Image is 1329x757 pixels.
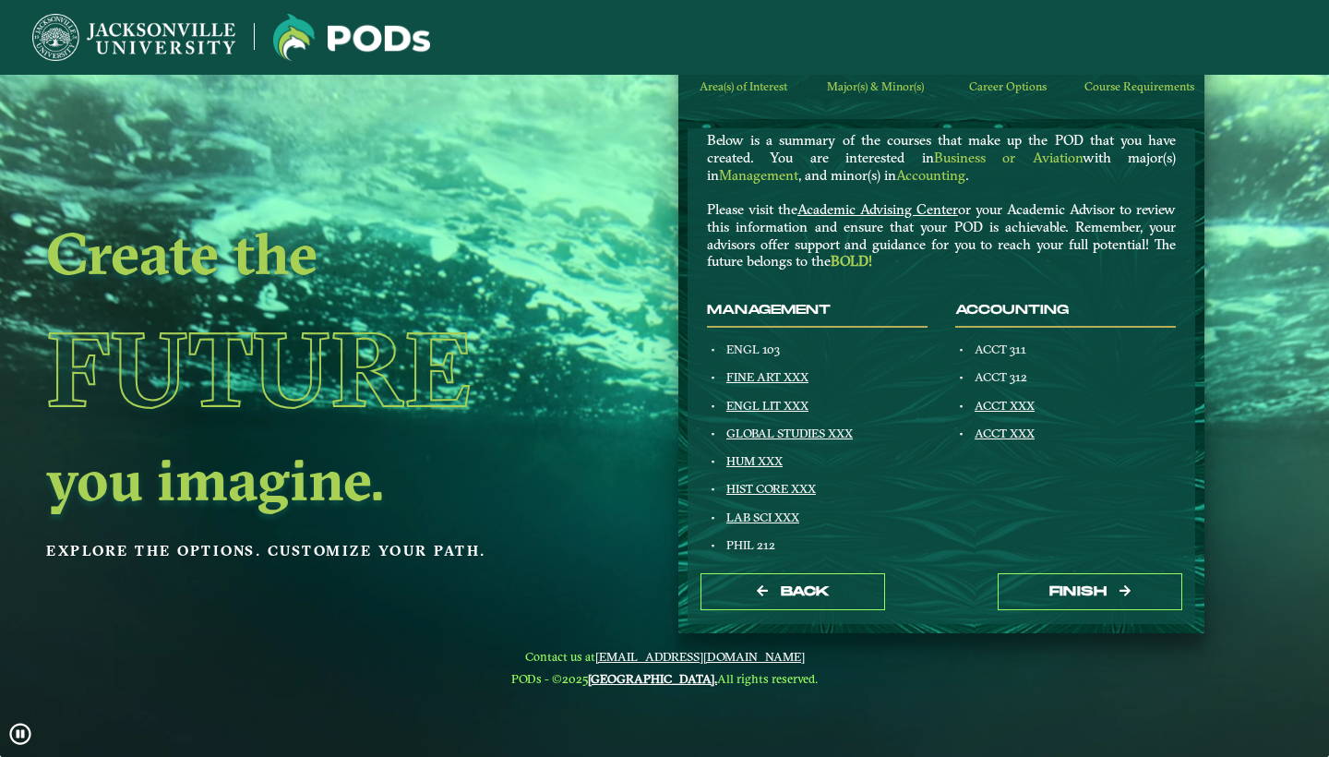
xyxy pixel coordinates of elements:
[827,79,924,93] span: Major(s) & Minor(s)
[726,481,816,496] a: HIST CORE XXX
[46,227,552,279] h2: Create the
[700,573,885,611] button: Back
[595,649,805,664] a: [EMAIL_ADDRESS][DOMAIN_NAME]
[726,510,799,524] a: LAB SCI XXX
[955,303,1176,318] h4: Accounting
[998,573,1182,611] button: Finish
[798,166,896,184] span: , and minor(s) in
[46,285,552,453] h1: Future
[726,426,853,440] a: GLOBAL STUDIES XXX
[707,303,928,318] h4: Management
[707,132,1176,270] p: Below is a summary of the courses that make up the POD that you have created. You are interested ...
[719,166,798,184] span: Management
[726,398,808,413] a: ENGL LIT XXX
[273,14,430,61] img: Jacksonville University logo
[726,342,780,356] span: ENGL 103
[46,453,552,505] h2: you imagine.
[726,453,783,468] a: HUM XXX
[46,537,552,565] p: Explore the options. Customize your path.
[32,14,235,61] img: Jacksonville University logo
[726,537,775,552] span: PHIL 212
[975,342,1026,356] span: ACCT 311
[969,79,1047,93] span: Career Options
[975,426,1035,440] a: ACCT XXX
[975,369,1027,384] span: ACCT 312
[511,671,818,686] span: PODs - ©2025 All rights reserved.
[934,149,1083,166] span: Business or Aviation
[975,398,1035,413] a: ACCT XXX
[726,369,808,384] a: FINE ART XXX
[511,649,818,664] span: Contact us at
[1084,79,1194,93] span: Course Requirements
[700,79,787,93] span: Area(s) of Interest
[588,671,717,686] a: [GEOGRAPHIC_DATA].
[896,166,965,184] span: Accounting
[831,252,872,270] strong: BOLD!
[797,200,958,218] a: Academic Advising Center
[781,583,830,599] span: Back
